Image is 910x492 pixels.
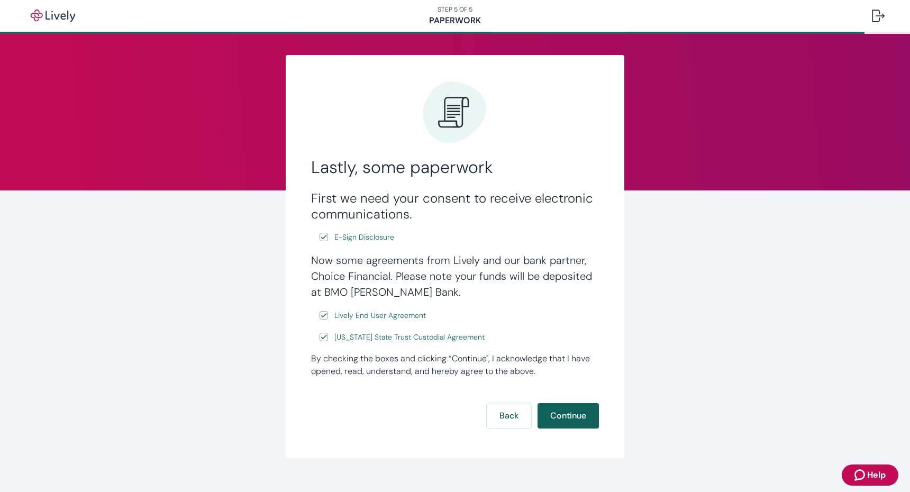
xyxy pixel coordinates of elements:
div: By checking the boxes and clicking “Continue", I acknowledge that I have opened, read, understand... [311,352,599,378]
svg: Zendesk support icon [854,469,867,481]
a: e-sign disclosure document [332,231,396,244]
button: Back [487,403,531,429]
span: Lively End User Agreement [334,310,426,321]
h4: Now some agreements from Lively and our bank partner, Choice Financial. Please note your funds wi... [311,252,599,300]
span: [US_STATE] State Trust Custodial Agreement [334,332,485,343]
span: Help [867,469,886,481]
img: Lively [23,10,83,22]
button: Zendesk support iconHelp [842,464,898,486]
h2: Lastly, some paperwork [311,157,599,178]
h3: First we need your consent to receive electronic communications. [311,190,599,222]
button: Log out [863,3,893,29]
a: e-sign disclosure document [332,331,487,344]
a: e-sign disclosure document [332,309,428,322]
span: E-Sign Disclosure [334,232,394,243]
button: Continue [538,403,599,429]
